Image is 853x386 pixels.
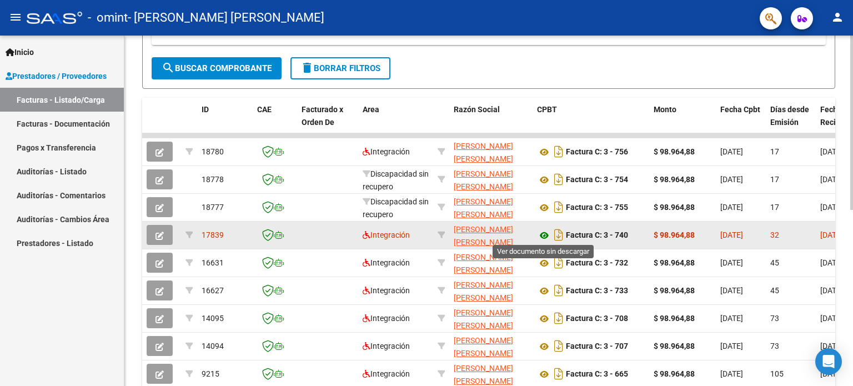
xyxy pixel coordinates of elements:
[831,11,844,24] mat-icon: person
[454,362,528,385] div: 27341010344
[720,342,743,350] span: [DATE]
[454,308,513,330] span: [PERSON_NAME] [PERSON_NAME]
[152,57,282,79] button: Buscar Comprobante
[454,195,528,219] div: 27341010344
[649,98,716,147] datatable-header-cell: Monto
[770,369,784,378] span: 105
[566,370,628,379] strong: Factura C: 3 - 665
[766,98,816,147] datatable-header-cell: Días desde Emisión
[720,258,743,267] span: [DATE]
[162,63,272,73] span: Buscar Comprobante
[720,147,743,156] span: [DATE]
[720,105,760,114] span: Fecha Cpbt
[566,231,628,240] strong: Factura C: 3 - 740
[202,147,224,156] span: 18780
[454,280,513,302] span: [PERSON_NAME] [PERSON_NAME]
[770,258,779,267] span: 45
[770,105,809,127] span: Días desde Emisión
[9,11,22,24] mat-icon: menu
[720,369,743,378] span: [DATE]
[363,230,410,239] span: Integración
[202,314,224,323] span: 14095
[6,70,107,82] span: Prestadores / Proveedores
[202,258,224,267] span: 16631
[454,336,513,358] span: [PERSON_NAME] [PERSON_NAME]
[202,342,224,350] span: 14094
[720,314,743,323] span: [DATE]
[716,98,766,147] datatable-header-cell: Fecha Cpbt
[202,105,209,114] span: ID
[566,259,628,268] strong: Factura C: 3 - 732
[202,230,224,239] span: 17839
[363,169,429,191] span: Discapacidad sin recupero
[454,140,528,163] div: 27341010344
[770,342,779,350] span: 73
[820,203,843,212] span: [DATE]
[654,314,695,323] strong: $ 98.964,88
[551,282,566,299] i: Descargar documento
[654,342,695,350] strong: $ 98.964,88
[654,203,695,212] strong: $ 98.964,88
[454,168,528,191] div: 27341010344
[551,226,566,244] i: Descargar documento
[654,105,676,114] span: Monto
[363,342,410,350] span: Integración
[720,230,743,239] span: [DATE]
[551,309,566,327] i: Descargar documento
[202,286,224,295] span: 16627
[551,365,566,383] i: Descargar documento
[654,369,695,378] strong: $ 98.964,88
[551,171,566,188] i: Descargar documento
[770,147,779,156] span: 17
[454,142,513,163] span: [PERSON_NAME] [PERSON_NAME]
[297,98,358,147] datatable-header-cell: Facturado x Orden De
[770,286,779,295] span: 45
[302,105,343,127] span: Facturado x Orden De
[566,203,628,212] strong: Factura C: 3 - 755
[88,6,128,30] span: - omint
[300,61,314,74] mat-icon: delete
[363,258,410,267] span: Integración
[566,287,628,295] strong: Factura C: 3 - 733
[290,57,390,79] button: Borrar Filtros
[566,148,628,157] strong: Factura C: 3 - 756
[820,258,843,267] span: [DATE]
[363,105,379,114] span: Area
[820,105,851,127] span: Fecha Recibido
[454,197,513,219] span: [PERSON_NAME] [PERSON_NAME]
[820,342,843,350] span: [DATE]
[551,143,566,161] i: Descargar documento
[720,286,743,295] span: [DATE]
[253,98,297,147] datatable-header-cell: CAE
[566,314,628,323] strong: Factura C: 3 - 708
[566,176,628,184] strong: Factura C: 3 - 754
[654,258,695,267] strong: $ 98.964,88
[363,314,410,323] span: Integración
[197,98,253,147] datatable-header-cell: ID
[363,369,410,378] span: Integración
[363,286,410,295] span: Integración
[654,230,695,239] strong: $ 98.964,88
[770,230,779,239] span: 32
[449,98,533,147] datatable-header-cell: Razón Social
[6,46,34,58] span: Inicio
[128,6,324,30] span: - [PERSON_NAME] [PERSON_NAME]
[454,334,528,358] div: 27341010344
[454,307,528,330] div: 27341010344
[454,225,513,247] span: [PERSON_NAME] [PERSON_NAME]
[820,230,843,239] span: [DATE]
[454,169,513,191] span: [PERSON_NAME] [PERSON_NAME]
[820,147,843,156] span: [DATE]
[654,147,695,156] strong: $ 98.964,88
[770,203,779,212] span: 17
[770,175,779,184] span: 17
[533,98,649,147] datatable-header-cell: CPBT
[202,175,224,184] span: 18778
[654,286,695,295] strong: $ 98.964,88
[551,254,566,272] i: Descargar documento
[770,314,779,323] span: 73
[537,105,557,114] span: CPBT
[202,369,219,378] span: 9215
[300,63,380,73] span: Borrar Filtros
[363,197,429,219] span: Discapacidad sin recupero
